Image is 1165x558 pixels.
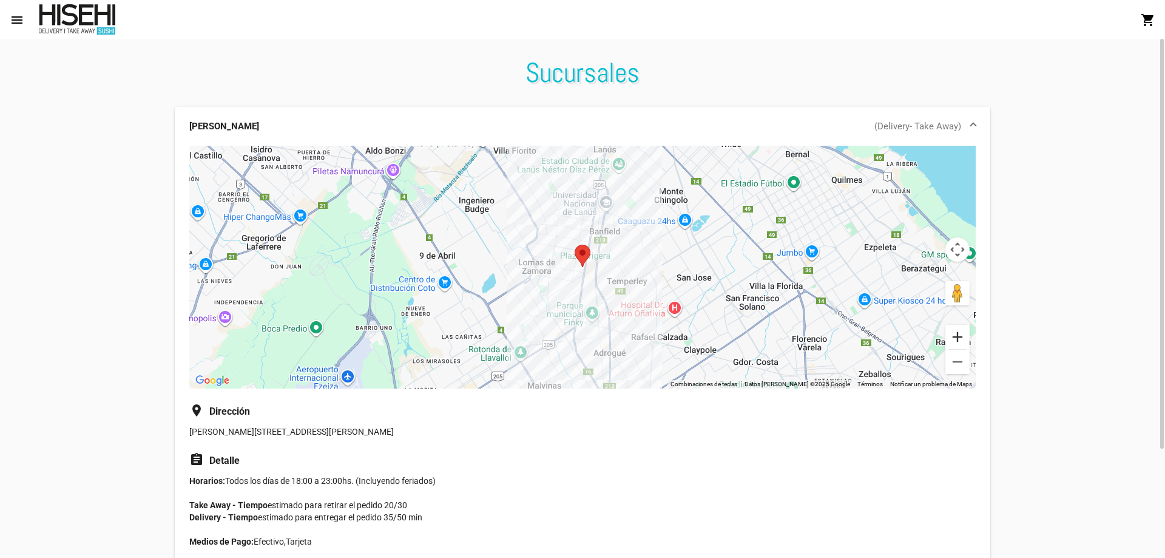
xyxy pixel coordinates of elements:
[1141,13,1155,27] mat-icon: shopping_cart
[471,120,961,132] mat-panel-description: ( Delivery - Take Away )
[670,380,737,389] button: Combinaciones de teclas
[10,13,24,27] mat-icon: menu
[209,452,240,469] strong: Detalle
[745,381,850,387] span: Datos [PERSON_NAME] ©2025 Google
[209,403,250,420] strong: Dirección
[189,403,204,418] mat-icon: location_on
[945,237,970,262] button: Controles de visualización del mapa
[189,476,225,486] b: Horarios:
[189,512,258,522] b: Delivery - Tiempo
[192,373,232,389] a: Abre esta zona en Google Maps (se abre en una nueva ventana)
[945,350,970,374] button: Reducir
[189,500,268,510] b: Take Away - Tiempo
[945,325,970,349] button: Ampliar
[189,120,259,132] strong: [PERSON_NAME]
[192,373,232,389] img: Google
[189,427,394,437] a: [PERSON_NAME][STREET_ADDRESS][PERSON_NAME]
[175,107,990,146] mat-expansion-panel-header: [PERSON_NAME](Delivery- Take Away)
[890,381,972,387] a: Notificar un problema de Maps
[189,452,204,467] mat-icon: assignment
[189,537,254,546] b: Medios de Pago:
[857,381,883,387] a: Términos
[945,281,970,305] button: Arrastra al hombrecito al mapa para abrir Street View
